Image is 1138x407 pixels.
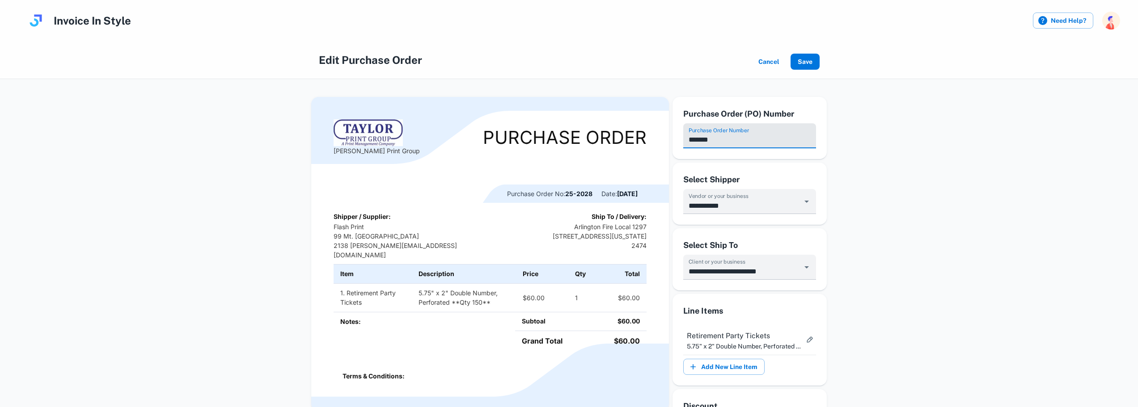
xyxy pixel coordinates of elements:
div: Purchase Order (PO) Number [683,108,816,120]
button: Add New Line Item [683,359,765,375]
th: Qty [568,264,594,284]
p: Arlington Fire Local 1297 [STREET_ADDRESS][US_STATE] 2474 [553,222,647,250]
b: Notes: [340,318,361,325]
h4: Invoice In Style [54,13,131,29]
td: $60.00 [594,283,647,312]
b: Ship To / Delivery: [592,213,647,220]
img: logo.svg [27,12,45,29]
th: Item [334,264,412,284]
div: Retirement Party Tickets5.75" x 2" Double Number, Perforated **Qty 150**more [683,324,816,355]
button: Save [791,54,820,70]
td: Subtoal [515,312,580,331]
img: photoURL [1102,12,1120,29]
td: $60.00 [516,283,568,312]
td: $60.00 [580,331,647,351]
th: Description [412,264,516,284]
div: Select Shipper [683,173,816,185]
div: [PERSON_NAME] Print Group [334,119,420,155]
p: Flash Print 99 Mt. [GEOGRAPHIC_DATA] 2138 [PERSON_NAME][EMAIL_ADDRESS][DOMAIN_NAME] [334,222,459,260]
h4: Edit Purchase Order [319,52,422,68]
label: Client or your business [689,258,745,265]
span: Retirement Party Tickets [687,331,802,341]
div: Purchase Order [483,129,647,147]
div: Line Items [683,305,816,317]
td: 1 [568,283,594,312]
button: Cancel [755,54,783,70]
div: Select Ship To [683,239,816,251]
th: Total [594,264,647,284]
button: Open [800,195,813,208]
td: $60.00 [580,312,647,331]
b: Terms & Conditions: [343,372,405,380]
b: Shipper / Supplier: [334,213,391,220]
td: 5.75" x 2" Double Number, Perforated **Qty 150** [412,283,516,312]
td: Grand Total [515,331,580,351]
img: Logo [334,119,403,146]
th: Price [516,264,568,284]
td: 1. Retirement Party Tickets [334,283,412,312]
button: more [802,331,818,348]
p: 5.75" x 2" Double Number, Perforated **Qty 150** [687,341,802,351]
button: Open [800,261,813,273]
label: Vendor or your business [689,192,749,200]
label: Purchase Order Number [689,126,749,134]
label: Need Help? [1033,13,1093,29]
